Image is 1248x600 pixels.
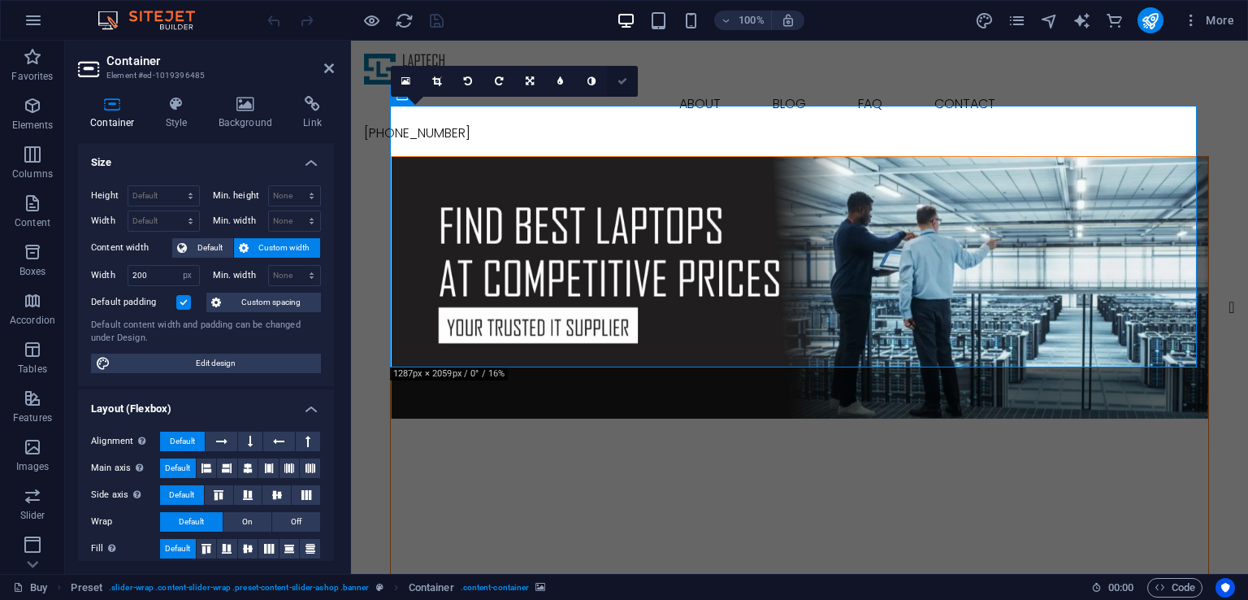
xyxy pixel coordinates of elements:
i: On resize automatically adjust zoom level to fit chosen device. [781,13,795,28]
button: pages [1007,11,1027,30]
i: This element contains a background [535,583,545,592]
button: Custom spacing [206,293,321,312]
button: Click here to leave preview mode and continue editing [362,11,381,30]
i: Navigator [1040,11,1059,30]
i: Commerce [1105,11,1124,30]
span: Default [170,432,195,451]
span: Custom spacing [226,293,316,312]
a: Change orientation [514,66,545,97]
i: Publish [1141,11,1159,30]
span: Default [192,238,228,258]
button: Default [160,485,204,505]
p: Elements [12,119,54,132]
span: On [242,512,253,532]
span: : [1120,581,1122,593]
p: Content [15,216,50,229]
p: Images [16,460,50,473]
span: Off [291,512,301,532]
span: Default [179,512,204,532]
label: Min. height [213,191,268,200]
i: Pages (Ctrl+Alt+S) [1007,11,1026,30]
span: Click to select. Double-click to edit [71,578,102,598]
p: Boxes [19,265,46,278]
p: Favorites [11,70,53,83]
h4: Size [78,143,334,172]
span: Edit design [115,354,316,373]
label: Height [91,191,128,200]
h4: Background [206,96,292,130]
button: 100% [714,11,772,30]
label: Content width [91,238,172,258]
label: Width [91,216,128,225]
a: Select files from the file manager, stock photos, or upload file(s) [391,66,422,97]
p: Features [13,411,52,424]
label: Main axis [91,459,160,478]
a: Blur [545,66,576,97]
button: navigator [1040,11,1059,30]
nav: breadcrumb [71,578,545,598]
button: text_generator [1072,11,1092,30]
label: Side axis [91,485,160,505]
button: Default [160,459,196,478]
span: Custom width [253,238,316,258]
span: 00 00 [1108,578,1133,598]
h6: Session time [1091,578,1134,598]
span: Default [165,459,190,478]
p: Slider [20,509,45,522]
button: Default [160,539,196,559]
p: Columns [12,167,53,180]
div: Default content width and padding can be changed under Design. [91,319,321,346]
span: Default [165,539,190,559]
label: Min. width [213,216,268,225]
i: Design (Ctrl+Alt+Y) [975,11,994,30]
p: Accordion [10,314,55,327]
a: Click to cancel selection. Double-click to open Pages [13,578,47,598]
label: Width [91,271,128,280]
button: design [975,11,994,30]
span: . slider-wrap .content-slider-wrap .preset-content-slider-ashop .banner [109,578,370,598]
h4: Link [291,96,334,130]
button: Usercentrics [1215,578,1235,598]
h4: Layout (Flexbox) [78,389,334,419]
h4: Container [78,96,154,130]
button: commerce [1105,11,1124,30]
button: More [1176,7,1241,33]
a: Confirm ( Ctrl ⏎ ) [607,66,638,97]
i: Reload page [395,11,414,30]
a: Greyscale [576,66,607,97]
span: Click to select. Double-click to edit [409,578,454,598]
button: Default [160,432,205,451]
button: Off [272,512,320,532]
h2: Container [106,54,334,68]
p: Tables [18,363,47,376]
i: This element is a customizable preset [376,583,383,592]
span: . content-container [461,578,530,598]
button: publish [1137,7,1163,33]
a: Rotate left 90° [453,66,483,97]
a: Crop mode [422,66,453,97]
button: reload [394,11,414,30]
h3: Element #ed-1019396485 [106,68,301,83]
button: Default [160,512,223,532]
label: Wrap [91,512,160,532]
button: Edit design [91,354,321,373]
a: Rotate right 90° [483,66,514,97]
i: AI Writer [1072,11,1091,30]
span: Code [1155,578,1195,598]
label: Default padding [91,293,176,312]
button: On [223,512,271,532]
button: Code [1147,578,1202,598]
span: More [1183,12,1234,28]
h6: 100% [739,11,765,30]
button: Default [172,238,233,258]
span: Default [169,485,194,505]
label: Alignment [91,432,160,451]
h4: Style [154,96,206,130]
img: Editor Logo [93,11,215,30]
label: Fill [91,539,160,559]
label: Min. width [213,271,268,280]
button: Custom width [234,238,321,258]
